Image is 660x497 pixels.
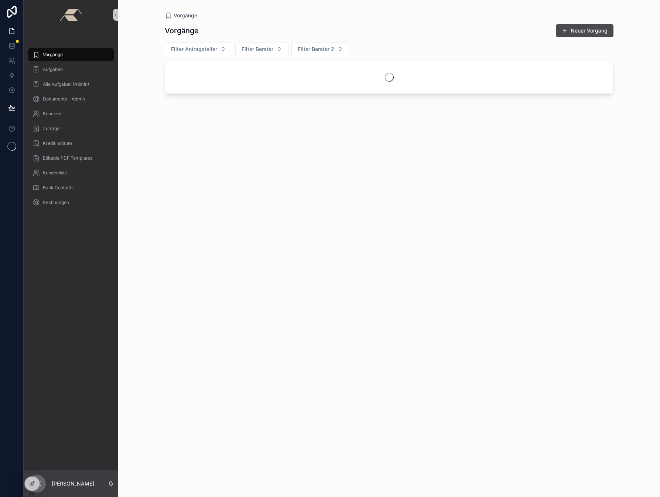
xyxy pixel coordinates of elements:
[28,196,114,209] a: Rechnungen
[43,52,63,58] span: Vorgänge
[28,78,114,91] a: Alle Aufgaben (Admin)
[43,111,62,117] span: Benutzer
[28,122,114,135] a: Zuträger
[43,155,92,161] span: Editable PDF Templates
[43,170,67,176] span: Kundenliste
[174,12,197,19] span: Vorgänge
[43,126,61,132] span: Zuträger
[28,63,114,76] a: Aufgaben
[28,152,114,165] a: Editable PDF Templates
[24,30,118,219] div: scrollable content
[43,185,73,191] span: Bank Contacts
[171,45,217,53] span: Filter Antragsteller
[60,9,82,21] img: App logo
[43,67,63,72] span: Aufgaben
[165,25,199,36] h1: Vorgänge
[556,24,613,37] button: Neuer Vorgang
[242,45,273,53] span: Filter Berater
[43,81,89,87] span: Alle Aufgaben (Admin)
[235,42,288,56] button: Select Button
[28,107,114,120] a: Benutzer
[43,96,85,102] span: Dokumente - Admin
[298,45,334,53] span: Filter Berater 2
[28,166,114,180] a: Kundenliste
[165,42,232,56] button: Select Button
[28,92,114,106] a: Dokumente - Admin
[43,200,69,205] span: Rechnungen
[52,480,94,487] p: [PERSON_NAME]
[291,42,349,56] button: Select Button
[43,140,72,146] span: Kreditinstitute
[28,181,114,194] a: Bank Contacts
[28,137,114,150] a: Kreditinstitute
[28,48,114,61] a: Vorgänge
[165,12,197,19] a: Vorgänge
